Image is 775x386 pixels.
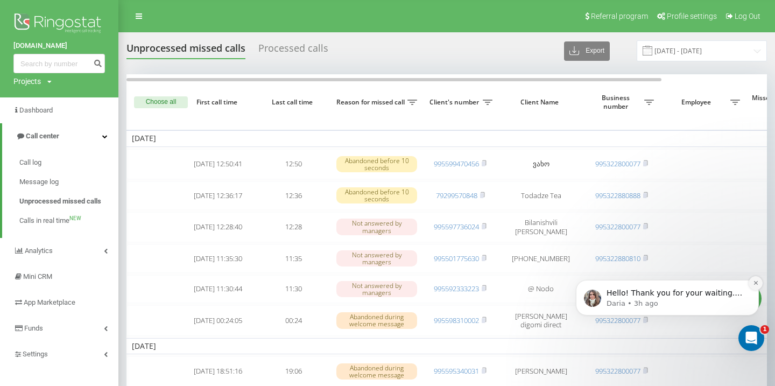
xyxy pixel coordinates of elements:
input: Search by number [13,54,105,73]
div: message notification from Daria, 3h ago. Hello! Thank you for your waiting. The issue with missed... [16,44,199,79]
a: [DOMAIN_NAME] [13,40,105,51]
span: Settings [23,350,48,358]
span: Message log [19,177,59,187]
div: Processed calls [258,43,328,59]
span: Call log [19,157,41,168]
a: Message log [19,172,118,192]
span: App Marketplace [24,298,75,306]
span: Employee [665,98,730,107]
td: Bilanishvili [PERSON_NAME] [498,212,584,242]
img: Profile image for Daria [24,53,41,71]
td: [DATE] 00:24:05 [180,305,256,335]
a: 995322800077 [595,222,640,231]
td: [DATE] 11:30:44 [180,275,256,304]
td: 12:36 [256,181,331,210]
a: 995595340031 [434,366,479,376]
div: Unprocessed missed calls [126,43,245,59]
span: Profile settings [667,12,717,20]
img: Ringostat logo [13,11,105,38]
p: Hello! Thank you for your waiting. The issue with missed calls not being logged in the CRM was ca... [47,52,186,62]
span: Referral program [591,12,648,20]
td: [PERSON_NAME] digomi direct [498,305,584,335]
a: Unprocessed missed calls [19,192,118,211]
td: @ Nodo [498,275,584,304]
td: [DATE] 12:50:41 [180,149,256,179]
div: Abandoned before 10 seconds [336,187,417,203]
div: Not answered by managers [336,281,417,297]
td: 12:50 [256,149,331,179]
div: Abandoned during welcome message [336,312,417,328]
a: 995322800077 [595,366,640,376]
button: Dismiss notification [189,40,203,54]
a: 995322800077 [595,159,640,169]
td: 11:30 [256,275,331,304]
td: [DATE] 12:36:17 [180,181,256,210]
a: 995597736024 [434,222,479,231]
a: 995598310002 [434,315,479,325]
td: 00:24 [256,305,331,335]
button: Choose all [134,96,188,108]
span: 1 [760,325,769,334]
span: Business number [589,94,644,110]
span: Last call time [264,98,322,107]
span: Client's number [428,98,483,107]
iframe: Intercom notifications message [560,236,775,357]
div: Abandoned during welcome message [336,363,417,380]
td: 11:35 [256,244,331,273]
td: Todadze Tea [498,181,584,210]
a: Call center [2,123,118,149]
a: 995592333223 [434,284,479,293]
div: Abandoned before 10 seconds [336,156,417,172]
span: First call time [189,98,247,107]
td: 12:28 [256,212,331,242]
td: [PHONE_NUMBER] [498,244,584,273]
span: Dashboard [19,106,53,114]
iframe: Intercom live chat [738,325,764,351]
span: Analytics [25,247,53,255]
div: Not answered by managers [336,219,417,235]
a: Calls in real timeNEW [19,211,118,230]
div: Projects [13,76,41,87]
a: Call log [19,153,118,172]
a: 79299570848 [436,191,477,200]
a: 995322880888 [595,191,640,200]
span: Mini CRM [23,272,52,280]
a: 995501775630 [434,254,479,263]
td: [DATE] 12:28:40 [180,212,256,242]
span: Call center [26,132,59,140]
span: Funds [24,324,43,332]
a: 995599470456 [434,159,479,169]
div: Not answered by managers [336,250,417,266]
span: Log Out [735,12,760,20]
span: Client Name [507,98,575,107]
span: Calls in real time [19,215,69,226]
button: Export [564,41,610,61]
span: Unprocessed missed calls [19,196,101,207]
td: ვახო [498,149,584,179]
td: [DATE] 11:35:30 [180,244,256,273]
span: Reason for missed call [336,98,407,107]
p: Message from Daria, sent 3h ago [47,62,186,72]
